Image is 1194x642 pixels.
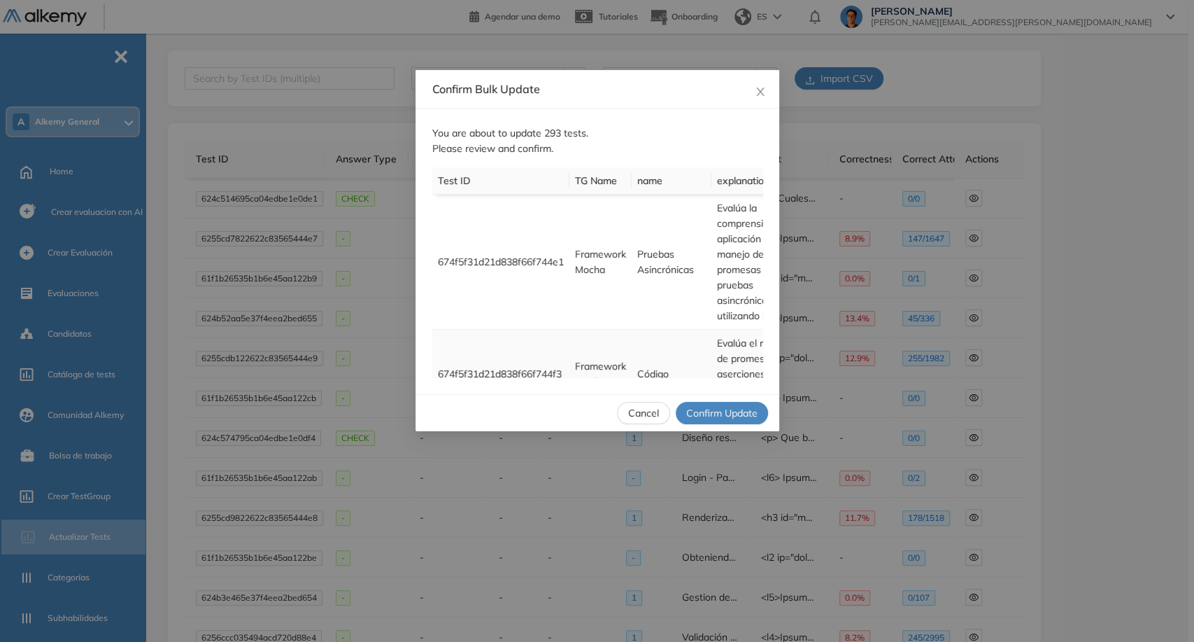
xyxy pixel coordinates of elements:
span: close [755,86,766,97]
button: Close [741,70,779,108]
th: Test ID [432,167,569,195]
td: Framework Mocha [569,195,632,330]
td: Código [632,330,711,419]
td: Evalúa el manejo de promesas y aserciones en pruebas usando Mocha. [711,330,803,419]
span: Cancel [628,405,659,421]
td: Evalúa la comprensión y aplicación del manejo de promesas en pruebas asincrónicas utilizando Mocha. [711,195,803,330]
td: 674f5f31d21d838f66f744f3 [432,330,569,419]
p: Please review and confirm. [432,141,762,156]
button: Cancel [617,402,670,424]
th: explanation [711,167,803,195]
td: 674f5f31d21d838f66f744e1 [432,195,569,330]
th: TG Name [569,167,632,195]
td: Pruebas Asincrónicas [632,195,711,330]
span: Confirm Update [686,405,758,421]
th: name [632,167,711,195]
button: Confirm Update [676,402,768,424]
div: Confirm Bulk Update [432,81,762,97]
td: Framework Mocha [569,330,632,419]
p: You are about to update 293 tests. [432,125,762,141]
